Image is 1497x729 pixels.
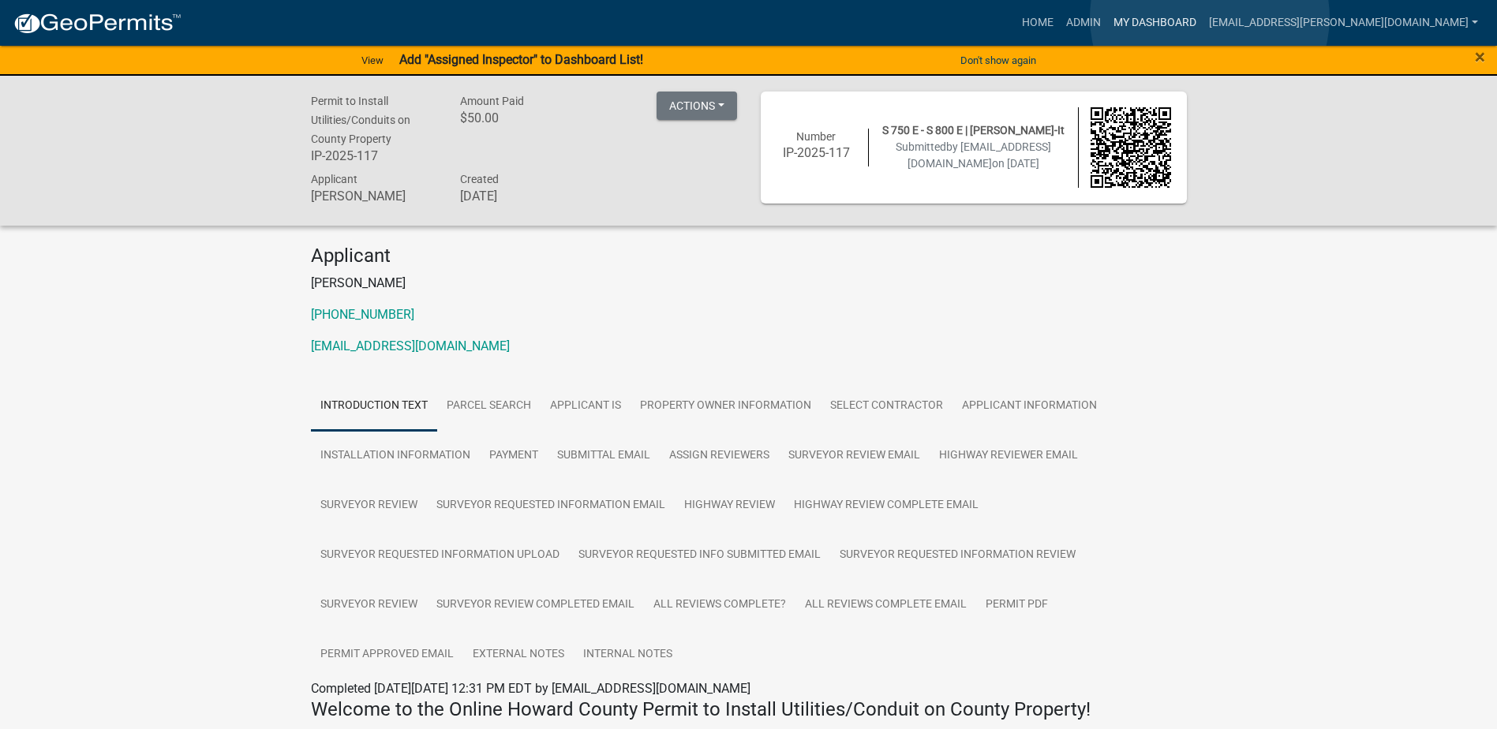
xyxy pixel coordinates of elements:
a: External Notes [463,630,574,680]
a: Surveyor Requested Information UPLOAD [311,530,569,581]
span: Amount Paid [460,95,524,107]
h4: Welcome to the Online Howard County Permit to Install Utilities/Conduit on County Property! [311,698,1187,721]
a: Parcel Search [437,381,541,432]
a: Property Owner Information [631,381,821,432]
a: Installation Information [311,431,480,481]
a: Internal Notes [574,630,682,680]
a: View [355,47,390,73]
span: Created [460,173,499,185]
a: [EMAIL_ADDRESS][DOMAIN_NAME] [311,338,510,353]
p: [PERSON_NAME] [311,274,1187,293]
h6: IP-2025-117 [311,148,437,163]
a: Permit PDF [976,580,1057,630]
a: Assign Reviewers [660,431,779,481]
span: Submitted on [DATE] [896,140,1051,170]
h6: [DATE] [460,189,586,204]
h6: $50.00 [460,110,586,125]
a: Highway Reviewer Email [930,431,1087,481]
a: Home [1016,8,1060,38]
span: by [EMAIL_ADDRESS][DOMAIN_NAME] [908,140,1051,170]
a: Payment [480,431,548,481]
button: Don't show again [954,47,1042,73]
span: S 750 E - S 800 E | [PERSON_NAME]-It [882,124,1065,136]
button: Close [1475,47,1485,66]
a: [PHONE_NUMBER] [311,307,414,322]
h6: [PERSON_NAME] [311,189,437,204]
a: Surveyor Review [311,480,427,531]
a: All Reviews Complete Email [795,580,976,630]
a: All Reviews Complete? [644,580,795,630]
a: Highway Review [675,480,784,531]
button: Actions [657,92,737,120]
a: Surveyor Requested Info SUBMITTED Email [569,530,830,581]
a: Admin [1060,8,1107,38]
a: Surveyor Review [311,580,427,630]
a: Permit Approved Email [311,630,463,680]
a: Applicant Is [541,381,631,432]
a: Introduction Text [311,381,437,432]
a: My Dashboard [1107,8,1203,38]
a: Surveyor REQUESTED Information Email [427,480,675,531]
span: Applicant [311,173,357,185]
img: QR code [1091,107,1171,188]
h6: IP-2025-117 [777,145,857,160]
a: Submittal Email [548,431,660,481]
a: [EMAIL_ADDRESS][PERSON_NAME][DOMAIN_NAME] [1203,8,1484,38]
a: Surveyor Requested Information REVIEW [830,530,1085,581]
a: Surveyor Review Completed Email [427,580,644,630]
a: Surveyor Review Email [779,431,930,481]
a: Applicant Information [952,381,1106,432]
strong: Add "Assigned Inspector" to Dashboard List! [399,52,643,67]
a: Highway Review Complete Email [784,480,988,531]
span: Permit to Install Utilities/Conduits on County Property [311,95,410,145]
h4: Applicant [311,245,1187,267]
span: Number [796,130,836,143]
span: Completed [DATE][DATE] 12:31 PM EDT by [EMAIL_ADDRESS][DOMAIN_NAME] [311,681,750,696]
a: Select contractor [821,381,952,432]
span: × [1475,46,1485,68]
